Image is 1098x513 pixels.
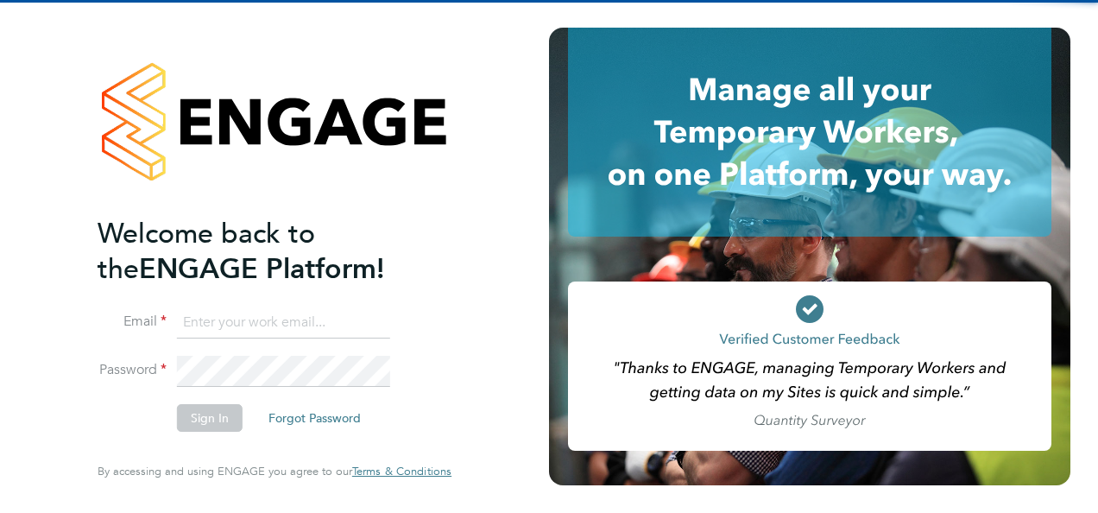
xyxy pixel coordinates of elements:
[177,307,390,339] input: Enter your work email...
[177,404,243,432] button: Sign In
[352,465,451,478] a: Terms & Conditions
[98,216,434,287] h2: ENGAGE Platform!
[98,313,167,331] label: Email
[98,361,167,379] label: Password
[255,404,375,432] button: Forgot Password
[98,217,315,286] span: Welcome back to the
[98,464,451,478] span: By accessing and using ENGAGE you agree to our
